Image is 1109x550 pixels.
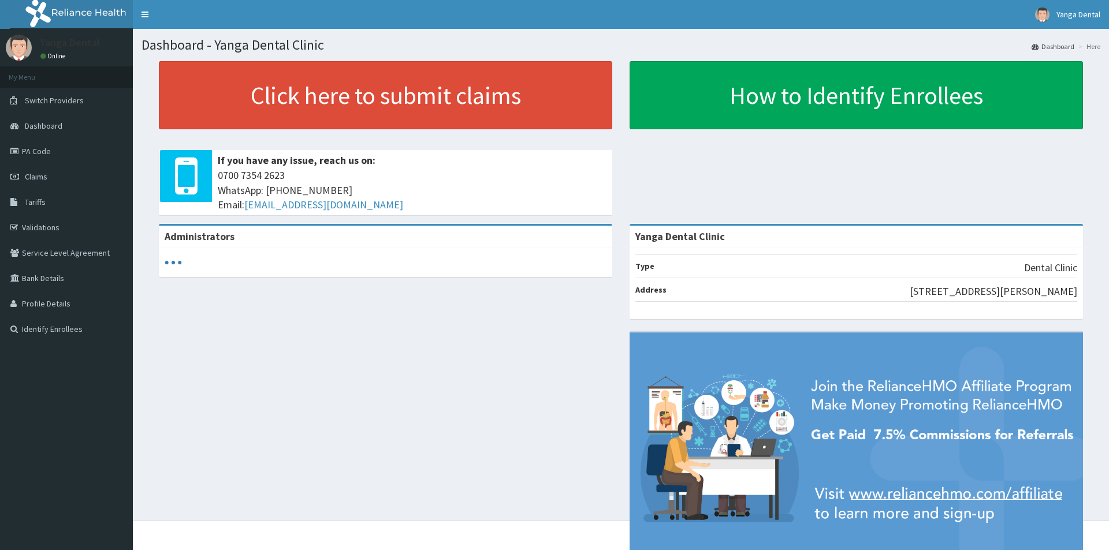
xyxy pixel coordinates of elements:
span: 0700 7354 2623 WhatsApp: [PHONE_NUMBER] Email: [218,168,606,212]
svg: audio-loading [165,254,182,271]
span: Dashboard [25,121,62,131]
img: User Image [6,35,32,61]
p: Dental Clinic [1024,260,1077,275]
b: Address [635,285,667,295]
img: User Image [1035,8,1050,22]
li: Here [1075,42,1100,51]
b: Type [635,261,654,271]
span: Switch Providers [25,95,84,106]
a: How to Identify Enrollees [630,61,1083,129]
span: Yanga Dental [1056,9,1100,20]
p: Yanga Dental [40,38,100,48]
a: Dashboard [1032,42,1074,51]
strong: Yanga Dental Clinic [635,230,725,243]
p: [STREET_ADDRESS][PERSON_NAME] [910,284,1077,299]
b: If you have any issue, reach us on: [218,154,375,167]
h1: Dashboard - Yanga Dental Clinic [142,38,1100,53]
a: Click here to submit claims [159,61,612,129]
a: Online [40,52,68,60]
span: Claims [25,171,47,182]
a: [EMAIL_ADDRESS][DOMAIN_NAME] [244,198,403,211]
b: Administrators [165,230,235,243]
span: Tariffs [25,197,46,207]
